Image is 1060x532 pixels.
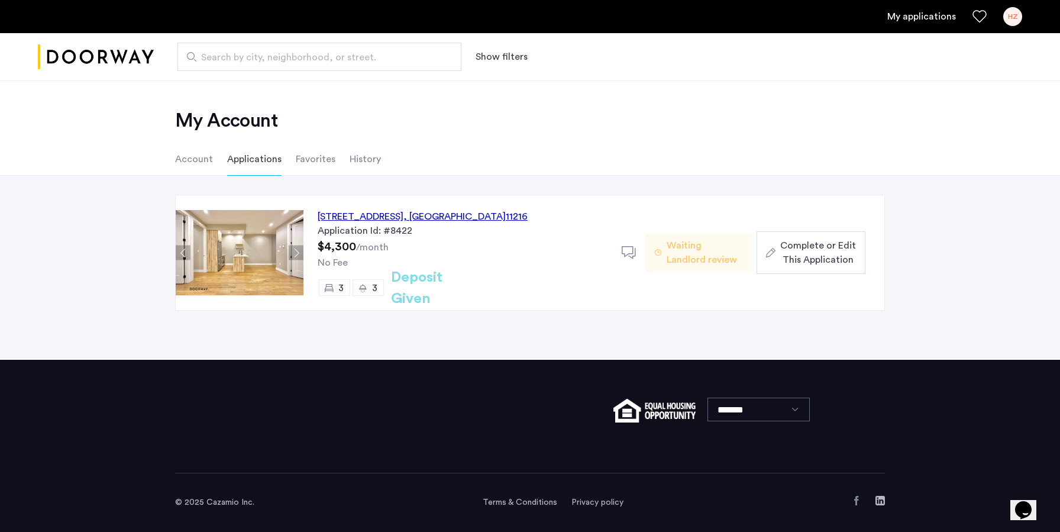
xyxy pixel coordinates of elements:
input: Apartment Search [177,43,461,71]
span: Complete or Edit This Application [780,238,856,267]
a: Favorites [972,9,987,24]
select: Language select [707,398,810,421]
span: 3 [338,283,344,293]
a: Cazamio logo [38,35,154,79]
a: Terms and conditions [483,496,557,508]
span: 3 [372,283,377,293]
img: equal-housing.png [613,399,696,423]
span: No Fee [318,258,348,267]
button: Show or hide filters [476,50,528,64]
li: Account [175,143,213,176]
button: Previous apartment [176,246,190,260]
span: Search by city, neighborhood, or street. [201,50,428,65]
span: Waiting Landlord review [667,238,742,267]
span: $4,300 [318,241,356,253]
div: HZ [1003,7,1022,26]
button: button [757,231,865,274]
li: Applications [227,143,282,176]
span: © 2025 Cazamio Inc. [175,498,254,507]
li: History [350,143,381,176]
h2: My Account [175,109,885,133]
img: Apartment photo [176,210,303,295]
div: Application Id: #8422 [318,224,607,238]
a: Privacy policy [571,496,623,508]
button: Next apartment [289,246,303,260]
a: LinkedIn [875,496,885,505]
a: Facebook [852,496,861,505]
a: My application [887,9,956,24]
iframe: chat widget [1010,485,1048,520]
img: logo [38,35,154,79]
div: [STREET_ADDRESS] 11216 [318,209,528,224]
li: Favorites [296,143,335,176]
span: , [GEOGRAPHIC_DATA] [403,212,506,221]
sub: /month [356,243,389,252]
h2: Deposit Given [391,267,485,309]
